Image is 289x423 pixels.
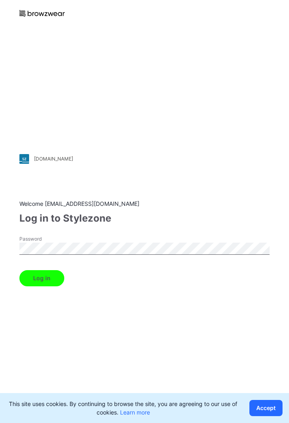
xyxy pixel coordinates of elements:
div: Log in to Stylezone [19,211,270,226]
div: Welcome [EMAIL_ADDRESS][DOMAIN_NAME] [19,199,270,208]
button: Log in [19,270,64,286]
img: browzwear-logo.e42bd6dac1945053ebaf764b6aa21510.svg [19,10,65,17]
p: This site uses cookies. By continuing to browse the site, you are agreeing to our use of cookies. [6,400,240,417]
img: stylezone-logo.562084cfcfab977791bfbf7441f1a819.svg [19,154,29,164]
a: [DOMAIN_NAME] [19,154,270,164]
div: [DOMAIN_NAME] [34,156,73,162]
button: Accept [249,400,283,416]
a: Learn more [120,409,150,416]
label: Password [19,235,76,243]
